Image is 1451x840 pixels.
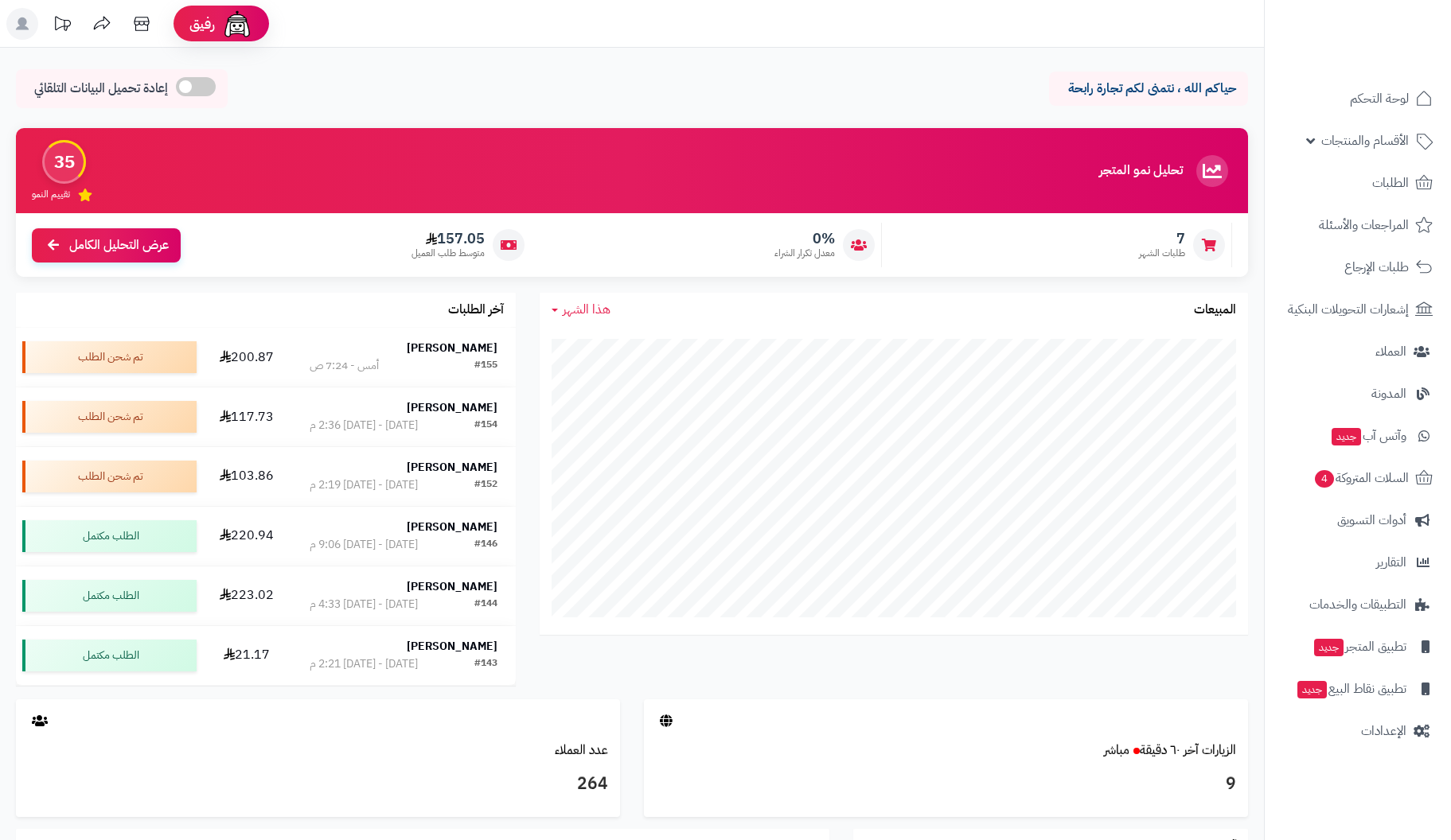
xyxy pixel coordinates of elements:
td: 117.73 [203,387,292,446]
a: تحديثات المنصة [42,8,82,44]
span: تقييم النمو [32,188,70,201]
td: 223.02 [203,566,292,625]
div: [DATE] - [DATE] 9:06 م [310,537,418,553]
strong: [PERSON_NAME] [407,519,497,535]
div: #155 [474,358,497,374]
span: إشعارات التحويلات البنكية [1288,298,1409,321]
span: المراجعات والأسئلة [1319,214,1409,236]
span: الأقسام والمنتجات [1321,130,1409,152]
a: الزيارات آخر ٦٠ دقيقةمباشر [1104,741,1236,760]
div: تم شحن الطلب [22,461,197,492]
a: إشعارات التحويلات البنكية [1274,290,1441,329]
div: [DATE] - [DATE] 4:33 م [310,597,418,612]
span: لوحة التحكم [1350,87,1409,110]
div: #144 [474,597,497,612]
a: المراجعات والأسئلة [1274,206,1441,244]
span: معدل تكرار الشراء [774,247,835,260]
strong: [PERSON_NAME] [407,638,497,655]
span: 157.05 [412,230,485,247]
span: هذا الشهر [563,300,610,319]
span: جديد [1297,681,1327,698]
div: #152 [474,477,497,493]
h3: 264 [28,771,608,798]
a: السلات المتروكة4 [1274,459,1441,497]
span: إعادة تحميل البيانات التلقائي [34,80,168,98]
span: السلات المتروكة [1313,467,1409,489]
span: الطلبات [1372,172,1409,194]
td: 21.17 [203,626,292,685]
strong: [PERSON_NAME] [407,578,497,595]
h3: تحليل نمو المتجر [1099,164,1183,178]
span: 4 [1315,470,1334,488]
div: الطلب مكتمل [22,520,197,552]
span: طلبات الإرجاع [1344,256,1409,278]
span: التطبيقات والخدمات [1309,593,1406,616]
a: الإعدادات [1274,712,1441,750]
h3: 9 [656,771,1236,798]
div: [DATE] - [DATE] 2:19 م [310,477,418,493]
span: متوسط طلب العميل [412,247,485,260]
a: طلبات الإرجاع [1274,248,1441,286]
strong: [PERSON_NAME] [407,399,497,416]
div: #143 [474,656,497,672]
div: #154 [474,418,497,434]
div: [DATE] - [DATE] 2:36 م [310,418,418,434]
span: 7 [1139,230,1185,247]
a: هذا الشهر [552,301,610,319]
div: أمس - 7:24 ص [310,358,379,374]
a: العملاء [1274,332,1441,371]
span: جديد [1332,428,1361,445]
span: جديد [1314,639,1344,656]
small: مباشر [1104,741,1129,760]
p: حياكم الله ، نتمنى لكم تجارة رابحة [1061,80,1236,98]
h3: المبيعات [1194,303,1236,317]
a: أدوات التسويق [1274,501,1441,539]
a: عرض التحليل الكامل [32,228,181,262]
span: الإعدادات [1361,720,1406,742]
span: تطبيق نقاط البيع [1296,678,1406,700]
a: تطبيق المتجرجديد [1274,628,1441,666]
span: طلبات الشهر [1139,247,1185,260]
div: الطلب مكتمل [22,640,197,671]
img: ai-face.png [221,8,253,40]
td: 103.86 [203,447,292,506]
strong: [PERSON_NAME] [407,340,497,356]
h3: آخر الطلبات [448,303,504,317]
a: الطلبات [1274,164,1441,202]
span: التقارير [1376,551,1406,574]
div: الطلب مكتمل [22,580,197,612]
span: العملاء [1375,340,1406,363]
span: المدونة [1371,383,1406,405]
span: عرض التحليل الكامل [69,236,169,255]
strong: [PERSON_NAME] [407,459,497,476]
div: تم شحن الطلب [22,341,197,373]
a: المدونة [1274,375,1441,413]
a: التطبيقات والخدمات [1274,585,1441,624]
a: وآتس آبجديد [1274,417,1441,455]
a: التقارير [1274,543,1441,581]
span: أدوات التسويق [1337,509,1406,531]
td: 200.87 [203,328,292,387]
a: عدد العملاء [555,741,608,760]
div: تم شحن الطلب [22,401,197,433]
span: تطبيق المتجر [1313,636,1406,658]
a: لوحة التحكم [1274,80,1441,118]
div: #146 [474,537,497,553]
span: 0% [774,230,835,247]
td: 220.94 [203,507,292,566]
div: [DATE] - [DATE] 2:21 م [310,656,418,672]
a: تطبيق نقاط البيعجديد [1274,670,1441,708]
img: logo-2.png [1343,41,1436,74]
span: رفيق [189,14,215,33]
span: وآتس آب [1330,425,1406,447]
